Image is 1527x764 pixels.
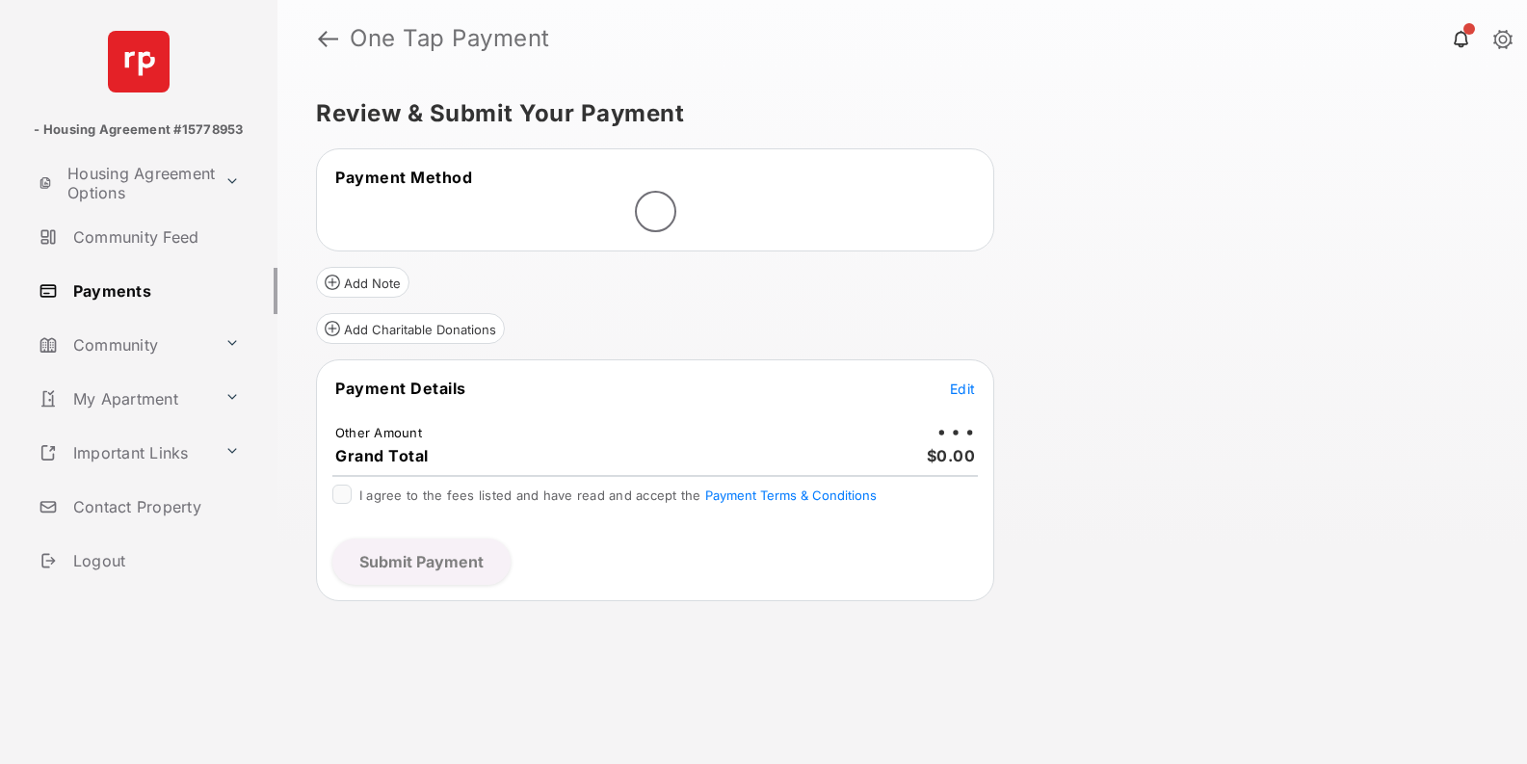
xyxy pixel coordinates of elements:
strong: One Tap Payment [350,27,550,50]
button: Edit [950,379,975,398]
span: $0.00 [927,446,976,465]
button: Add Note [316,267,409,298]
p: - Housing Agreement #15778953 [34,120,243,140]
img: svg+xml;base64,PHN2ZyB4bWxucz0iaHR0cDovL3d3dy53My5vcmcvMjAwMC9zdmciIHdpZHRoPSI2NCIgaGVpZ2h0PSI2NC... [108,31,170,92]
a: Housing Agreement Options [31,160,217,206]
span: Payment Details [335,379,466,398]
button: Submit Payment [332,539,511,585]
a: Community Feed [31,214,277,260]
a: Community [31,322,217,368]
a: My Apartment [31,376,217,422]
a: Important Links [31,430,217,476]
span: Edit [950,381,975,397]
button: I agree to the fees listed and have read and accept the [705,487,877,503]
a: Payments [31,268,277,314]
span: I agree to the fees listed and have read and accept the [359,487,877,503]
button: Add Charitable Donations [316,313,505,344]
h5: Review & Submit Your Payment [316,102,1473,125]
span: Grand Total [335,446,429,465]
td: Other Amount [334,424,423,441]
span: Payment Method [335,168,472,187]
a: Logout [31,538,277,584]
a: Contact Property [31,484,277,530]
